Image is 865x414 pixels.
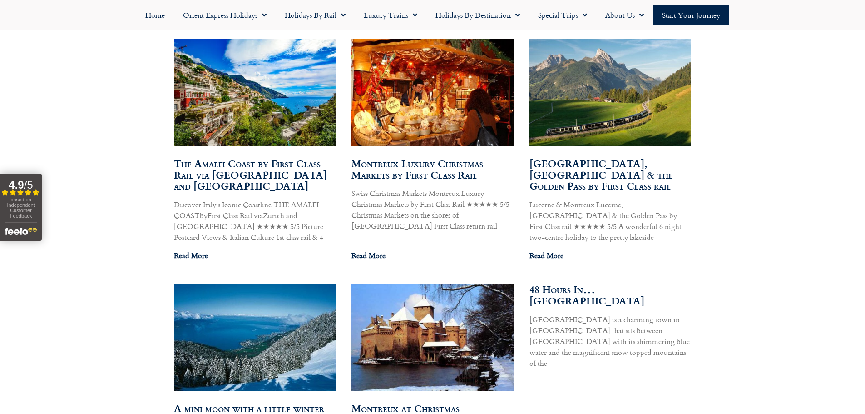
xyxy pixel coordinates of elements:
[174,284,336,391] a: montreux-scenery planet rail
[529,156,673,194] a: [GEOGRAPHIC_DATA], [GEOGRAPHIC_DATA] & the Golden Pass by First Class rail
[351,284,514,391] a: Chateux de Chillon Planet Rail
[355,5,426,25] a: Luxury Trains
[529,250,563,261] a: Read more about Lucerne, Montreux & the Golden Pass by First Class rail
[136,5,174,25] a: Home
[174,156,327,194] a: The Amalfi Coast by First Class Rail via [GEOGRAPHIC_DATA] and [GEOGRAPHIC_DATA]
[174,5,276,25] a: Orient Express Holidays
[426,5,529,25] a: Holidays by Destination
[529,282,644,308] a: 48 Hours In… [GEOGRAPHIC_DATA]
[351,280,514,395] img: Chateux de Chillon Planet Rail
[351,188,514,231] p: Swiss Christmas Markets Montreux Luxury Christmas Markets by First Class Rail ★★★★★ 5/5 Christmas...
[174,199,336,243] p: Discover Italy’s Iconic Coastline THE AMALFI COASTbyFirst Class Rail viaZurich and [GEOGRAPHIC_DA...
[529,199,692,243] p: Lucerne & Montreux Lucerne, [GEOGRAPHIC_DATA] & the Golden Pass by First Class rail ★★★★★ 5/5 A w...
[653,5,729,25] a: Start your Journey
[529,314,692,369] p: [GEOGRAPHIC_DATA] is a charming town in [GEOGRAPHIC_DATA] that sits between [GEOGRAPHIC_DATA] wit...
[596,5,653,25] a: About Us
[174,250,208,261] a: Read more about The Amalfi Coast by First Class Rail via Zurich and Montreux
[173,280,336,395] img: montreux-scenery planet rail
[351,156,483,182] a: Montreux Luxury Christmas Markets by First Class Rail
[529,5,596,25] a: Special Trips
[276,5,355,25] a: Holidays by Rail
[5,5,860,25] nav: Menu
[351,250,386,261] a: Read more about Montreux Luxury Christmas Markets by First Class Rail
